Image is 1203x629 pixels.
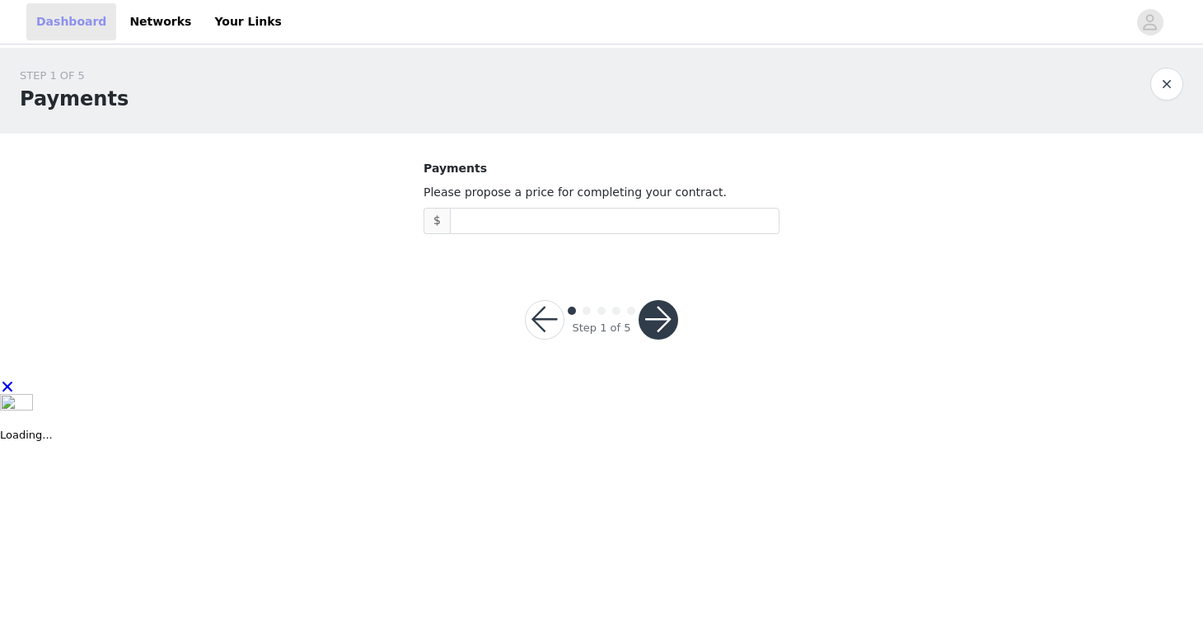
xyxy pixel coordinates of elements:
[204,3,292,40] a: Your Links
[572,320,630,336] div: Step 1 of 5
[20,84,129,114] h1: Payments
[20,68,129,84] div: STEP 1 OF 5
[424,160,779,177] p: Payments
[424,208,450,234] span: $
[26,3,116,40] a: Dashboard
[119,3,201,40] a: Networks
[424,184,779,201] p: Please propose a price for completing your contract.
[1142,9,1158,35] div: avatar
